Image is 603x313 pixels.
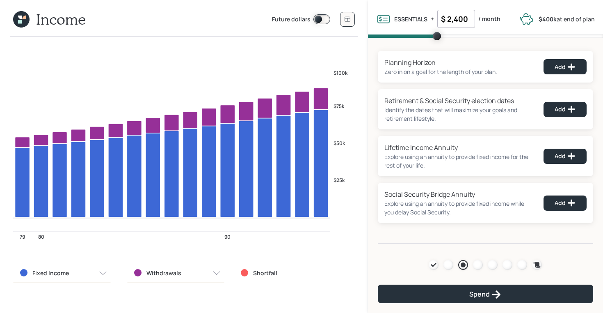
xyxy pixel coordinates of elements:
[38,233,44,240] tspan: 80
[384,143,534,152] div: Lifetime Income Annuity
[544,102,587,117] button: Add
[544,149,587,164] button: Add
[478,15,500,23] label: / month
[333,103,345,110] tspan: $75k
[272,15,311,24] label: Future dollars
[333,177,345,184] tspan: $25k
[555,63,576,71] div: Add
[20,233,25,240] tspan: 79
[333,140,345,147] tspan: $50k
[384,58,497,67] div: Planning Horizon
[539,15,557,23] b: $400k
[384,96,534,106] div: Retirement & Social Security election dates
[36,10,86,28] h1: Income
[368,35,603,38] span: Volume
[555,105,576,113] div: Add
[253,269,277,277] label: Shortfall
[333,69,348,76] tspan: $100k
[384,106,534,123] div: Identify the dates that will maximize your goals and retirement lifestyle.
[539,15,595,23] label: at end of plan
[384,152,534,170] div: Explore using an annuity to provide fixed income for the rest of your life.
[555,199,576,207] div: Add
[146,269,181,277] label: Withdrawals
[544,196,587,211] button: Add
[384,67,497,76] div: Zero in on a goal for the length of your plan.
[224,233,231,240] tspan: 90
[384,189,534,199] div: Social Security Bridge Annuity
[431,15,434,23] label: +
[394,15,427,23] label: ESSENTIALS
[555,152,576,160] div: Add
[333,231,337,240] tspan: 2
[469,290,501,299] div: Spend
[544,59,587,74] button: Add
[32,269,69,277] label: Fixed Income
[384,199,534,216] div: Explore using an annuity to provide fixed income while you delay Social Security.
[333,219,337,228] tspan: 2
[378,285,593,303] button: Spend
